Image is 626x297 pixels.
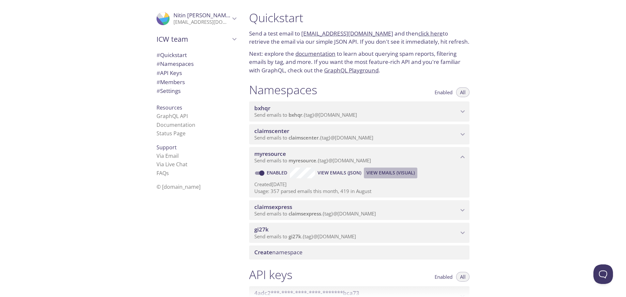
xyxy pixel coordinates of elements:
span: bxhqr [289,111,302,118]
div: claimscenter namespace [249,124,469,144]
span: # [156,69,160,77]
span: Members [156,78,185,86]
a: documentation [295,50,335,57]
div: Namespaces [151,59,241,68]
button: All [456,272,469,282]
h1: Quickstart [249,10,469,25]
div: Quickstart [151,51,241,60]
p: Usage: 357 parsed emails this month, 419 in August [254,188,464,195]
div: Team Settings [151,86,241,96]
div: gi27k namespace [249,223,469,243]
iframe: Help Scout Beacon - Open [593,264,613,284]
span: Send emails to . {tag} @[DOMAIN_NAME] [254,157,371,164]
button: View Emails (JSON) [315,168,364,178]
a: Enabled [266,170,290,176]
span: Nitin [PERSON_NAME] [173,11,231,19]
button: Enabled [431,272,456,282]
a: [EMAIL_ADDRESS][DOMAIN_NAME] [301,30,393,37]
span: View Emails (JSON) [318,169,361,177]
span: claimsexpress [289,210,321,217]
span: # [156,60,160,67]
span: Create [254,248,272,256]
a: FAQ [156,170,169,177]
button: View Emails (Visual) [364,168,417,178]
p: Created [DATE] [254,181,464,188]
span: ICW team [156,35,230,44]
span: Send emails to . {tag} @[DOMAIN_NAME] [254,134,373,141]
a: GraphQL API [156,112,188,120]
span: myresource [289,157,316,164]
div: Members [151,78,241,87]
span: # [156,51,160,59]
div: Create namespace [249,245,469,259]
span: s [166,170,169,177]
span: Resources [156,104,182,111]
button: Enabled [431,87,456,97]
span: View Emails (Visual) [366,169,415,177]
a: Documentation [156,121,195,128]
p: Next: explore the to learn about querying spam reports, filtering emails by tag, and more. If you... [249,50,469,75]
p: Send a test email to and then to retrieve the email via our simple JSON API. If you don't see it ... [249,29,469,46]
span: myresource [254,150,286,157]
span: claimsexpress [254,203,292,211]
span: Send emails to . {tag} @[DOMAIN_NAME] [254,210,376,217]
a: Status Page [156,130,186,137]
span: Send emails to . {tag} @[DOMAIN_NAME] [254,233,356,240]
div: myresource namespace [249,147,469,167]
h1: Namespaces [249,82,317,97]
div: API Keys [151,68,241,78]
div: ICW team [151,31,241,48]
span: # [156,87,160,95]
a: Via Live Chat [156,161,187,168]
a: Via Email [156,152,179,159]
p: [EMAIL_ADDRESS][DOMAIN_NAME] [173,19,230,25]
h1: API keys [249,267,292,282]
a: click here [418,30,443,37]
span: namespace [254,248,303,256]
span: claimscenter [289,134,319,141]
button: All [456,87,469,97]
div: Nitin Jindal [151,8,241,29]
span: © [DOMAIN_NAME] [156,183,201,190]
span: Settings [156,87,181,95]
span: claimscenter [254,127,289,135]
div: bxhqr namespace [249,101,469,122]
a: GraphQL Playground [324,67,379,74]
span: gi27k [289,233,301,240]
span: Namespaces [156,60,194,67]
span: API Keys [156,69,182,77]
span: Support [156,144,177,151]
span: Send emails to . {tag} @[DOMAIN_NAME] [254,111,357,118]
div: claimsexpress namespace [249,200,469,220]
span: bxhqr [254,104,270,112]
span: # [156,78,160,86]
span: Quickstart [156,51,187,59]
span: gi27k [254,226,269,233]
